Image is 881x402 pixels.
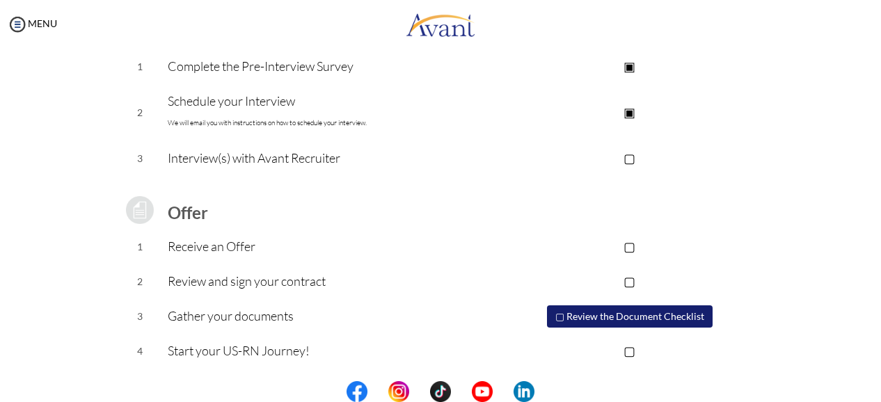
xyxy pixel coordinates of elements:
[112,299,168,334] td: 3
[490,271,769,291] p: ▢
[168,148,490,168] p: Interview(s) with Avant Recruiter
[347,381,367,402] img: fb.png
[168,118,367,127] font: We will email you with instructions on how to schedule your interview.
[168,271,490,291] p: Review and sign your contract
[168,56,490,76] p: Complete the Pre-Interview Survey
[168,236,490,256] p: Receive an Offer
[406,3,475,45] img: logo.png
[409,381,430,402] img: blank.png
[168,341,490,360] p: Start your US-RN Journey!
[7,17,57,29] a: MENU
[168,202,208,223] b: Offer
[514,381,534,402] img: li.png
[388,381,409,402] img: in.png
[112,84,168,141] td: 2
[168,91,490,133] p: Schedule your Interview
[472,381,493,402] img: yt.png
[490,148,769,168] p: ▢
[112,49,168,84] td: 1
[7,14,28,35] img: icon-menu.png
[168,306,490,325] p: Gather your documents
[490,341,769,360] p: ▢
[112,264,168,299] td: 2
[547,305,713,328] button: ▢ Review the Document Checklist
[490,102,769,122] p: ▣
[122,193,157,227] img: icon-test-grey.png
[430,381,451,402] img: tt.png
[451,381,472,402] img: blank.png
[112,141,168,176] td: 3
[490,56,769,76] p: ▣
[112,334,168,369] td: 4
[490,236,769,256] p: ▢
[112,230,168,264] td: 1
[493,381,514,402] img: blank.png
[367,381,388,402] img: blank.png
